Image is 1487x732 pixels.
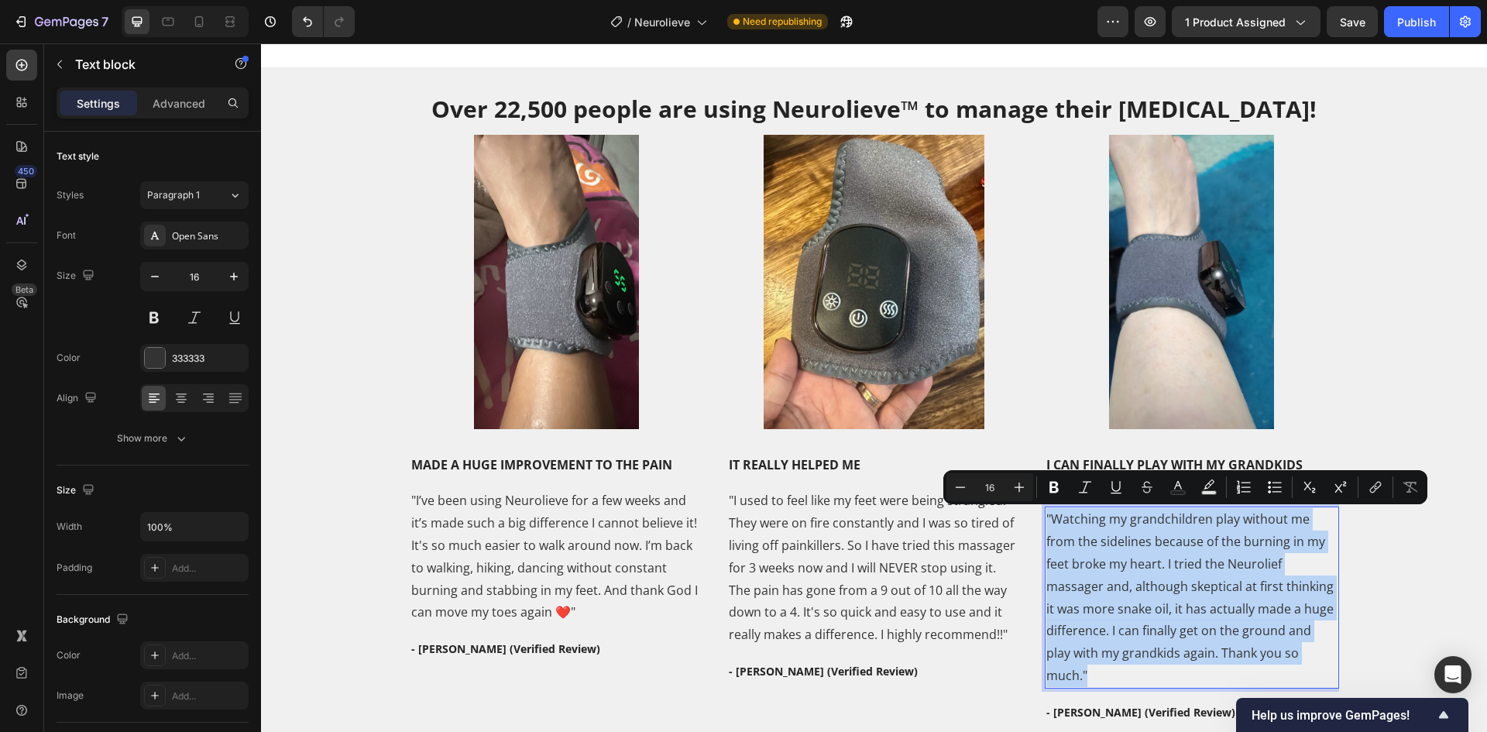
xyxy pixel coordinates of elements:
[57,424,249,452] button: Show more
[147,188,200,202] span: Paragraph 1
[77,95,120,112] p: Settings
[468,620,657,635] strong: - [PERSON_NAME] (Verified Review)
[468,412,759,431] p: IT REALLY HELPED ME
[57,561,92,575] div: Padding
[261,43,1487,732] iframe: Design area
[6,6,115,37] button: 7
[627,14,631,30] span: /
[172,649,245,663] div: Add...
[15,165,37,177] div: 450
[57,610,132,631] div: Background
[101,12,108,31] p: 7
[1172,6,1320,37] button: 1 product assigned
[57,648,81,662] div: Color
[784,658,1078,680] div: Rich Text Editor. Editing area: main
[57,480,98,501] div: Size
[172,352,245,366] div: 333333
[466,91,761,386] img: Alt Image
[785,662,974,676] strong: - [PERSON_NAME] (Verified Review)
[153,95,205,112] p: Advanced
[1252,708,1434,723] span: Help us improve GemPages!
[57,520,82,534] div: Width
[172,562,245,576] div: Add...
[57,266,98,287] div: Size
[57,229,76,242] div: Font
[292,6,355,37] div: Undo/Redo
[785,412,1077,449] p: I CAN FINALLY PLAY WITH MY GRANDKIDS AGAIN
[943,470,1427,504] div: Editor contextual toolbar
[634,14,690,30] span: Neurolieve
[140,181,249,209] button: Paragraph 1
[784,91,1078,386] img: Alt Image
[75,55,207,74] p: Text block
[57,149,99,163] div: Text style
[12,284,37,296] div: Beta
[1397,14,1436,30] div: Publish
[172,229,245,243] div: Open Sans
[141,513,248,541] input: Auto
[1434,656,1472,693] div: Open Intercom Messenger
[468,446,759,603] p: "I used to feel like my feet were being strangled. They were on fire constantly and I was so tire...
[172,689,245,703] div: Add...
[1252,706,1453,724] button: Show survey - Help us improve GemPages!
[466,445,761,604] div: Rich Text Editor. Editing area: main
[1327,6,1378,37] button: Save
[1185,14,1286,30] span: 1 product assigned
[57,689,84,703] div: Image
[1340,15,1365,29] span: Save
[117,431,189,446] div: Show more
[784,463,1078,644] div: Rich Text Editor. Editing area: main
[57,351,81,365] div: Color
[785,465,1077,643] p: "Watching my grandchildren play without me from the sidelines because of the burning in my feet b...
[743,15,822,29] span: Need republishing
[1384,6,1449,37] button: Publish
[57,188,84,202] div: Styles
[57,388,100,409] div: Align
